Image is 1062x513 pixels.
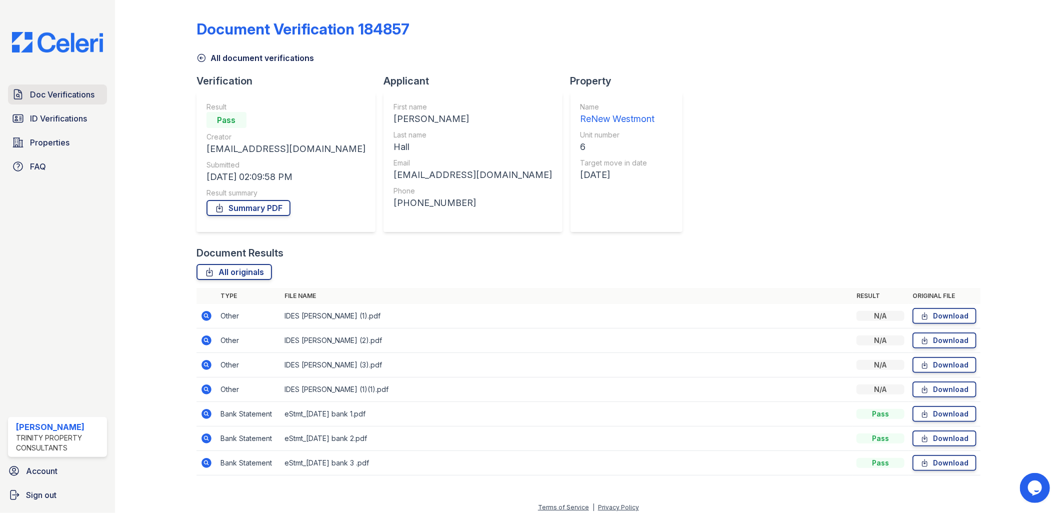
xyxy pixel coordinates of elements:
div: Hall [393,140,552,154]
span: Doc Verifications [30,88,94,100]
span: Sign out [26,489,56,501]
div: Submitted [206,160,365,170]
a: Download [912,357,976,373]
a: Summary PDF [206,200,290,216]
th: Original file [908,288,980,304]
div: Unit number [580,130,655,140]
a: Download [912,455,976,471]
td: Other [216,304,280,328]
div: N/A [856,384,904,394]
td: eStmt_[DATE] bank 1.pdf [280,402,853,426]
td: Bank Statement [216,402,280,426]
td: IDES [PERSON_NAME] (1).pdf [280,304,853,328]
a: All originals [196,264,272,280]
a: Download [912,381,976,397]
div: Trinity Property Consultants [16,433,103,453]
div: [PERSON_NAME] [16,421,103,433]
img: CE_Logo_Blue-a8612792a0a2168367f1c8372b55b34899dd931a85d93a1a3d3e32e68fde9ad4.png [4,32,111,52]
td: IDES [PERSON_NAME] (2).pdf [280,328,853,353]
th: Type [216,288,280,304]
td: eStmt_[DATE] bank 2.pdf [280,426,853,451]
div: Applicant [383,74,570,88]
a: Privacy Policy [598,503,639,511]
div: Pass [856,409,904,419]
div: Document Verification 184857 [196,20,409,38]
a: Sign out [4,485,111,505]
th: File name [280,288,853,304]
a: Download [912,430,976,446]
a: Account [4,461,111,481]
td: Other [216,328,280,353]
div: Result summary [206,188,365,198]
div: 6 [580,140,655,154]
div: Email [393,158,552,168]
a: ID Verifications [8,108,107,128]
td: Bank Statement [216,426,280,451]
span: ID Verifications [30,112,87,124]
span: Properties [30,136,69,148]
span: FAQ [30,160,46,172]
th: Result [852,288,908,304]
div: [EMAIL_ADDRESS][DOMAIN_NAME] [206,142,365,156]
a: Properties [8,132,107,152]
div: Pass [856,458,904,468]
div: [PERSON_NAME] [393,112,552,126]
div: Result [206,102,365,112]
div: N/A [856,335,904,345]
div: Property [570,74,690,88]
div: | [592,503,594,511]
div: [DATE] [580,168,655,182]
div: [PHONE_NUMBER] [393,196,552,210]
div: Name [580,102,655,112]
a: Download [912,406,976,422]
span: Account [26,465,57,477]
a: Name ReNew Westmont [580,102,655,126]
div: N/A [856,360,904,370]
a: FAQ [8,156,107,176]
div: Pass [856,433,904,443]
div: N/A [856,311,904,321]
td: Other [216,377,280,402]
div: [DATE] 02:09:58 PM [206,170,365,184]
td: IDES [PERSON_NAME] (3).pdf [280,353,853,377]
a: Download [912,308,976,324]
td: IDES [PERSON_NAME] (1)(1).pdf [280,377,853,402]
a: Download [912,332,976,348]
a: Terms of Service [538,503,589,511]
div: Phone [393,186,552,196]
iframe: chat widget [1020,473,1052,503]
div: Last name [393,130,552,140]
td: Other [216,353,280,377]
div: ReNew Westmont [580,112,655,126]
div: [EMAIL_ADDRESS][DOMAIN_NAME] [393,168,552,182]
div: Creator [206,132,365,142]
td: eStmt_[DATE] bank 3 .pdf [280,451,853,475]
a: All document verifications [196,52,314,64]
div: Target move in date [580,158,655,168]
div: Verification [196,74,383,88]
td: Bank Statement [216,451,280,475]
div: Document Results [196,246,283,260]
a: Doc Verifications [8,84,107,104]
div: Pass [206,112,246,128]
div: First name [393,102,552,112]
